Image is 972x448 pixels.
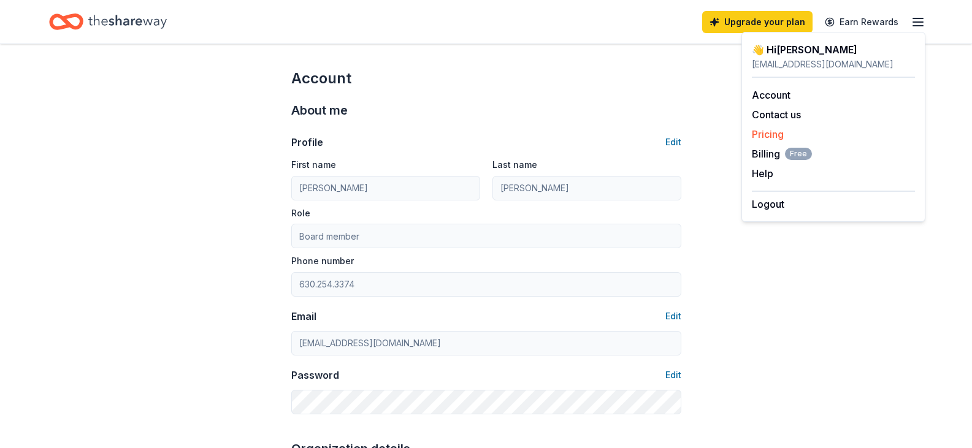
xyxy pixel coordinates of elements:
a: Account [752,89,790,101]
div: Profile [291,135,323,150]
button: Contact us [752,107,801,122]
div: Account [291,69,681,88]
div: Email [291,309,316,324]
span: Billing [752,146,812,161]
label: Last name [492,159,537,171]
span: Free [785,148,812,160]
label: First name [291,159,336,171]
div: 👋 Hi [PERSON_NAME] [752,42,915,57]
button: BillingFree [752,146,812,161]
div: Password [291,368,339,382]
button: Edit [665,135,681,150]
button: Help [752,166,773,181]
button: Edit [665,309,681,324]
a: Upgrade your plan [702,11,813,33]
label: Role [291,207,310,219]
div: [EMAIL_ADDRESS][DOMAIN_NAME] [752,57,915,72]
label: Phone number [291,255,354,267]
a: Earn Rewards [817,11,906,33]
button: Logout [752,197,784,211]
a: Home [49,7,167,36]
div: About me [291,101,681,120]
button: Edit [665,368,681,382]
a: Pricing [752,128,784,140]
